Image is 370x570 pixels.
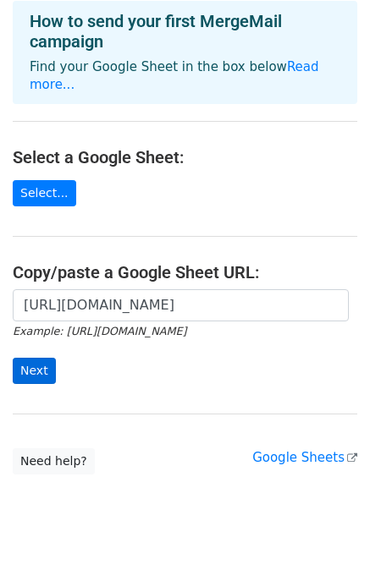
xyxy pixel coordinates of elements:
[285,489,370,570] iframe: Chat Widget
[30,59,319,92] a: Read more...
[13,180,76,206] a: Select...
[30,11,340,52] h4: How to send your first MergeMail campaign
[13,289,349,321] input: Paste your Google Sheet URL here
[13,448,95,474] a: Need help?
[252,450,357,465] a: Google Sheets
[13,147,357,167] h4: Select a Google Sheet:
[13,325,186,337] small: Example: [URL][DOMAIN_NAME]
[13,262,357,282] h4: Copy/paste a Google Sheet URL:
[30,58,340,94] p: Find your Google Sheet in the box below
[13,358,56,384] input: Next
